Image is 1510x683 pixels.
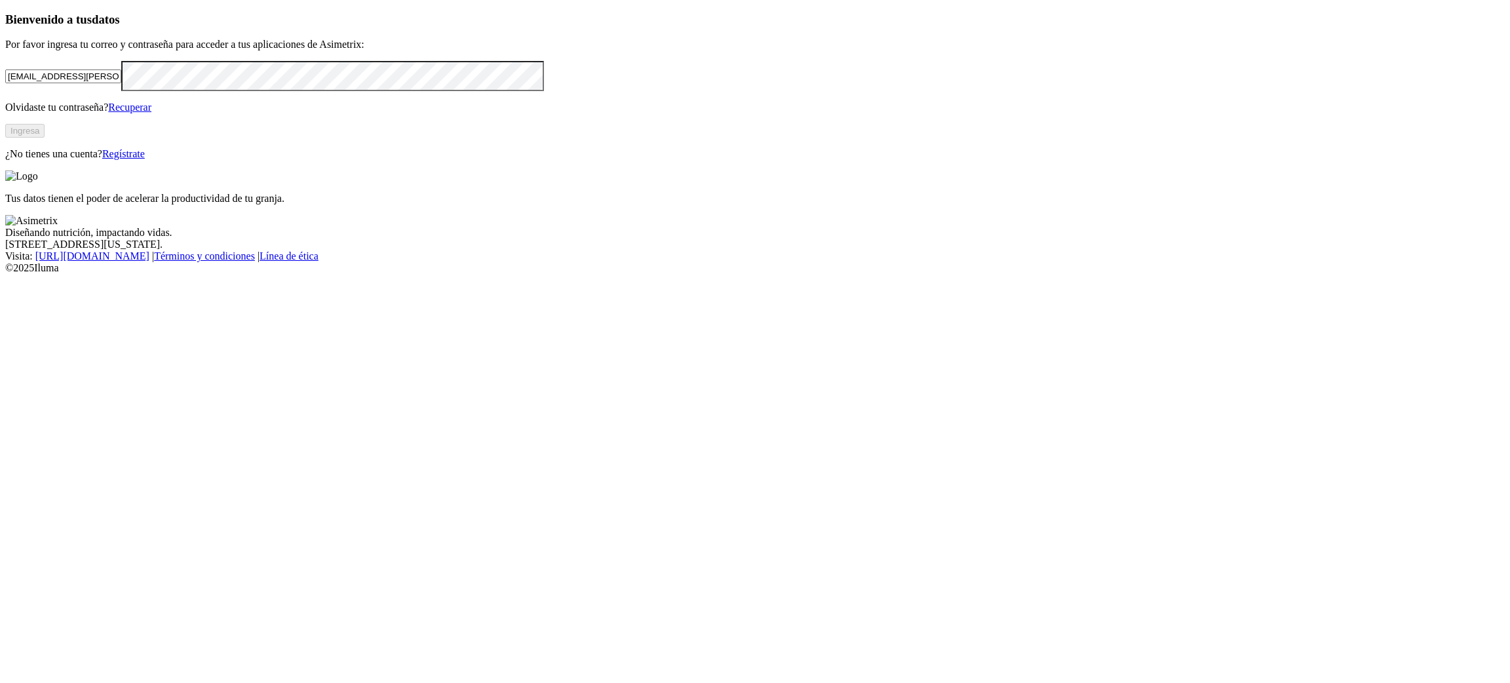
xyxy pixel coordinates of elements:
button: Ingresa [5,124,45,138]
p: Olvidaste tu contraseña? [5,102,1505,113]
div: © 2025 Iluma [5,262,1505,274]
input: Tu correo [5,69,121,83]
a: Recuperar [108,102,151,113]
h3: Bienvenido a tus [5,12,1505,27]
a: [URL][DOMAIN_NAME] [35,250,149,262]
p: Tus datos tienen el poder de acelerar la productividad de tu granja. [5,193,1505,205]
img: Logo [5,170,38,182]
div: Visita : | | [5,250,1505,262]
img: Asimetrix [5,215,58,227]
span: datos [92,12,120,26]
div: Diseñando nutrición, impactando vidas. [5,227,1505,239]
a: Regístrate [102,148,145,159]
div: [STREET_ADDRESS][US_STATE]. [5,239,1505,250]
a: Línea de ética [260,250,319,262]
p: ¿No tienes una cuenta? [5,148,1505,160]
p: Por favor ingresa tu correo y contraseña para acceder a tus aplicaciones de Asimetrix: [5,39,1505,50]
a: Términos y condiciones [154,250,255,262]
